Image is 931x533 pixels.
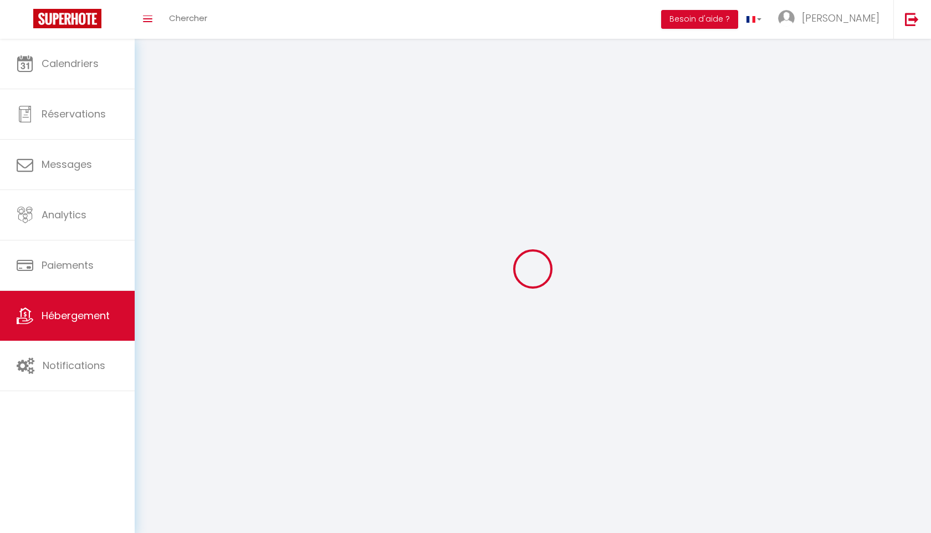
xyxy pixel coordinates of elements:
iframe: Chat [884,483,923,525]
img: Super Booking [33,9,101,28]
span: Messages [42,157,92,171]
img: ... [778,10,795,27]
span: Analytics [42,208,86,222]
button: Besoin d'aide ? [661,10,738,29]
span: Paiements [42,258,94,272]
button: Ouvrir le widget de chat LiveChat [9,4,42,38]
span: [PERSON_NAME] [802,11,879,25]
span: Calendriers [42,57,99,70]
img: logout [905,12,919,26]
span: Chercher [169,12,207,24]
span: Notifications [43,358,105,372]
span: Hébergement [42,309,110,322]
span: Réservations [42,107,106,121]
